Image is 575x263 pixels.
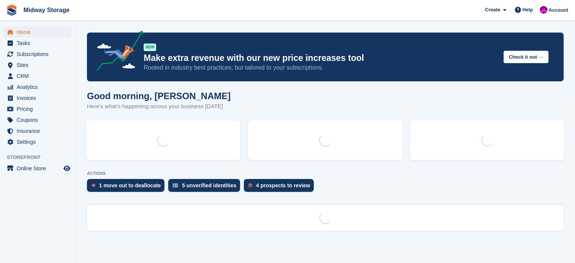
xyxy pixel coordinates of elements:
span: Sites [17,60,62,70]
div: 1 move out to deallocate [99,182,161,188]
p: ACTIONS [87,171,564,176]
a: 5 unverified identities [168,179,244,196]
span: Tasks [17,38,62,48]
a: menu [4,27,71,37]
h1: Good morning, [PERSON_NAME] [87,91,231,101]
img: stora-icon-8386f47178a22dfd0bd8f6a31ec36ba5ce8667c1dd55bd0f319d3a0aa187defe.svg [6,5,17,16]
span: Online Store [17,163,62,174]
p: Make extra revenue with our new price increases tool [144,53,498,64]
a: menu [4,71,71,81]
a: 1 move out to deallocate [87,179,168,196]
a: menu [4,104,71,114]
p: Here's what's happening across your business [DATE] [87,102,231,111]
a: menu [4,137,71,147]
img: move_outs_to_deallocate_icon-f764333ba52eb49d3ac5e1228854f67142a1ed5810a6f6cc68b1a99e826820c5.svg [91,183,95,188]
span: Analytics [17,82,62,92]
img: Gordie Sorensen [540,6,547,14]
span: Coupons [17,115,62,125]
a: menu [4,60,71,70]
a: menu [4,115,71,125]
span: Settings [17,137,62,147]
a: 4 prospects to review [244,179,318,196]
span: Account [549,6,568,14]
span: Subscriptions [17,49,62,59]
img: verify_identity-adf6edd0f0f0b5bbfe63781bf79b02c33cf7c696d77639b501bdc392416b5a36.svg [173,183,178,188]
span: Create [485,6,500,14]
span: Insurance [17,126,62,136]
p: Rooted in industry best practices, but tailored to your subscriptions. [144,64,498,72]
a: menu [4,82,71,92]
a: menu [4,49,71,59]
span: CRM [17,71,62,81]
img: prospect-51fa495bee0391a8d652442698ab0144808aea92771e9ea1ae160a38d050c398.svg [248,183,252,188]
a: Midway Storage [20,4,73,16]
a: menu [4,126,71,136]
img: price-adjustments-announcement-icon-8257ccfd72463d97f412b2fc003d46551f7dbcb40ab6d574587a9cd5c0d94... [90,31,143,74]
div: NEW [144,44,156,51]
div: 4 prospects to review [256,182,310,188]
a: menu [4,163,71,174]
span: Pricing [17,104,62,114]
button: Check it out → [504,51,549,63]
span: Help [522,6,533,14]
span: Home [17,27,62,37]
span: Invoices [17,93,62,103]
div: 5 unverified identities [182,182,236,188]
a: Preview store [62,164,71,173]
span: Storefront [7,154,75,161]
a: menu [4,93,71,103]
a: menu [4,38,71,48]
